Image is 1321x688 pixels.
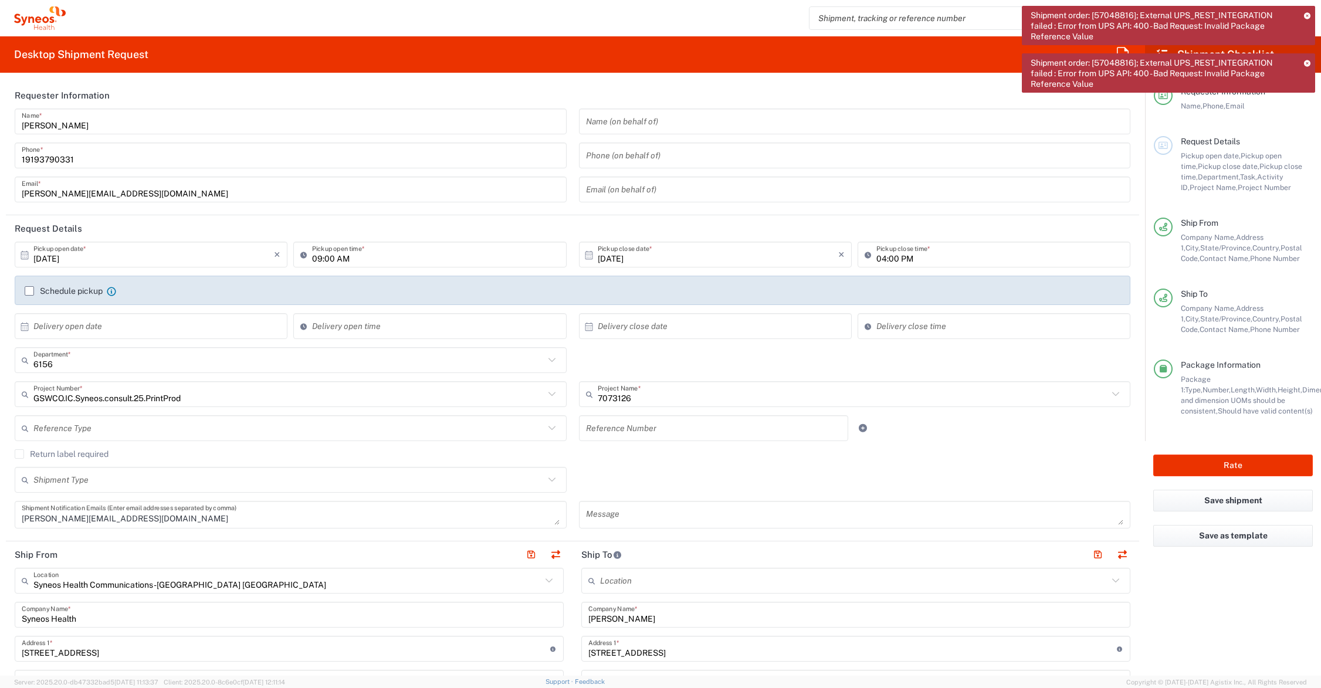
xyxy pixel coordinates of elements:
label: Return label required [15,449,109,459]
a: Support [546,678,575,685]
h2: Ship To [581,549,622,561]
span: Ship To [1181,289,1208,299]
span: Copyright © [DATE]-[DATE] Agistix Inc., All Rights Reserved [1126,677,1307,687]
span: Name, [1181,101,1203,110]
button: Save as template [1153,525,1313,547]
span: Ship From [1181,218,1218,228]
span: Package Information [1181,360,1261,370]
i: × [274,245,280,264]
label: Schedule pickup [25,286,103,296]
button: Rate [1153,455,1313,476]
span: State/Province, [1200,314,1252,323]
span: [DATE] 12:11:14 [243,679,285,686]
span: Department, [1198,172,1240,181]
a: Add Reference [855,420,871,436]
span: Height, [1278,385,1302,394]
span: Client: 2025.20.0-8c6e0cf [164,679,285,686]
span: City, [1185,314,1200,323]
span: Contact Name, [1200,254,1250,263]
i: × [838,245,845,264]
span: Length, [1231,385,1256,394]
span: Email [1225,101,1245,110]
a: Feedback [575,678,605,685]
input: Shipment, tracking or reference number [809,7,1113,29]
span: Type, [1185,385,1203,394]
span: Phone Number [1250,254,1300,263]
h2: Requester Information [15,90,110,101]
span: [DATE] 11:13:37 [114,679,158,686]
span: Shipment order: [57048816]; External UPS_REST_INTEGRATION failed : Error from UPS API: 400 - Bad ... [1031,57,1296,89]
span: Country, [1252,243,1281,252]
span: Should have valid content(s) [1218,406,1313,415]
span: Package 1: [1181,375,1211,394]
span: Phone Number [1250,325,1300,334]
h2: Request Details [15,223,82,235]
span: Pickup close date, [1198,162,1259,171]
span: Company Name, [1181,304,1236,313]
span: Shipment order: [57048816]; External UPS_REST_INTEGRATION failed : Error from UPS API: 400 - Bad ... [1031,10,1296,42]
span: Task, [1240,172,1257,181]
span: Company Name, [1181,233,1236,242]
span: Contact Name, [1200,325,1250,334]
h2: Ship From [15,549,57,561]
span: City, [1185,243,1200,252]
span: Number, [1203,385,1231,394]
span: Project Name, [1190,183,1238,192]
span: State/Province, [1200,243,1252,252]
span: Country, [1252,314,1281,323]
h2: Desktop Shipment Request [14,48,148,62]
span: Project Number [1238,183,1291,192]
span: Request Details [1181,137,1240,146]
span: Width, [1256,385,1278,394]
span: Server: 2025.20.0-db47332bad5 [14,679,158,686]
button: Save shipment [1153,490,1313,511]
span: Pickup open date, [1181,151,1241,160]
span: Phone, [1203,101,1225,110]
